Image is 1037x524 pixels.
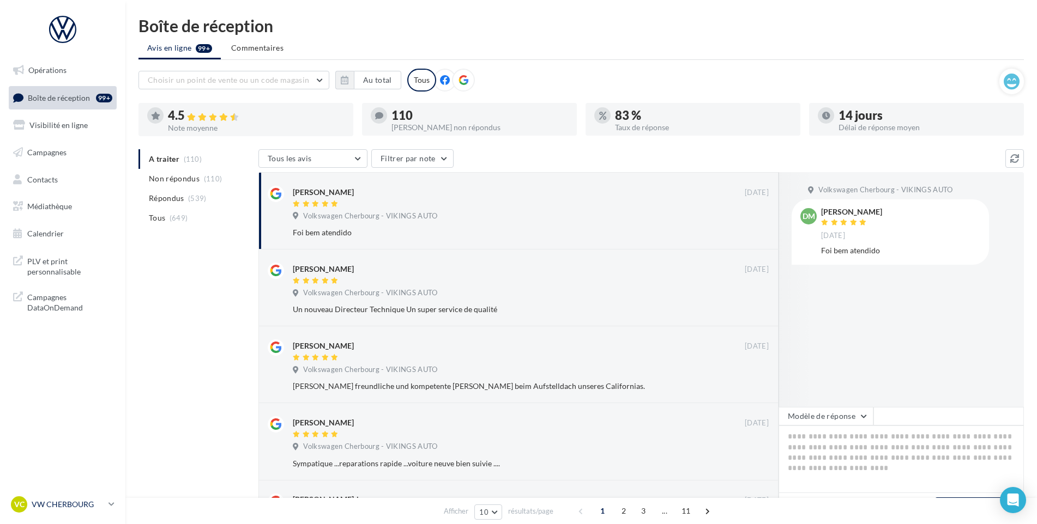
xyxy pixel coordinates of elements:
[268,154,312,163] span: Tous les avis
[148,75,309,84] span: Choisir un point de vente ou un code magasin
[391,124,568,131] div: [PERSON_NAME] non répondus
[7,222,119,245] a: Calendrier
[7,141,119,164] a: Campagnes
[7,86,119,109] a: Boîte de réception99+
[508,506,553,516] span: résultats/page
[7,168,119,191] a: Contacts
[474,504,502,520] button: 10
[656,502,673,520] span: ...
[27,174,58,184] span: Contacts
[170,214,188,222] span: (649)
[293,227,698,238] div: Foi bem atendido
[168,124,345,132] div: Note moyenne
[29,120,88,130] span: Visibilité en ligne
[733,225,769,240] button: Ignorer
[1000,487,1026,513] div: Open Intercom Messenger
[745,188,769,198] span: [DATE]
[258,149,367,168] button: Tous les avis
[293,458,698,469] div: Sympatique ...reparations rapide ...voiture neuve bien suivie ....
[677,502,695,520] span: 11
[335,71,401,89] button: Au total
[14,499,25,510] span: VC
[27,290,112,313] span: Campagnes DataOnDemand
[149,193,184,204] span: Répondus
[204,174,222,183] span: (110)
[303,365,437,375] span: Volkswagen Cherbourg - VIKINGS AUTO
[391,109,568,121] div: 110
[293,340,354,351] div: [PERSON_NAME]
[594,502,611,520] span: 1
[818,185,952,195] span: Volkswagen Cherbourg - VIKINGS AUTO
[293,494,373,505] div: [PERSON_NAME]-horn
[407,69,436,92] div: Tous
[138,71,329,89] button: Choisir un point de vente ou un code magasin
[733,456,769,471] button: Ignorer
[354,71,401,89] button: Au total
[293,264,354,275] div: [PERSON_NAME]
[479,508,489,516] span: 10
[745,265,769,275] span: [DATE]
[7,59,119,82] a: Opérations
[745,418,769,428] span: [DATE]
[231,42,284,53] span: Commentaires
[27,202,72,211] span: Médiathèque
[7,249,119,282] a: PLV et print personnalisable
[9,494,117,515] a: VC VW CHERBOURG
[27,229,64,238] span: Calendrier
[138,17,1024,34] div: Boîte de réception
[733,379,769,394] button: Ignorer
[293,417,354,428] div: [PERSON_NAME]
[28,65,67,75] span: Opérations
[635,502,652,520] span: 3
[149,173,200,184] span: Non répondus
[28,93,90,102] span: Boîte de réception
[168,109,345,122] div: 4.5
[615,502,632,520] span: 2
[32,499,104,510] p: VW CHERBOURG
[7,285,119,318] a: Campagnes DataOnDemand
[821,208,882,216] div: [PERSON_NAME]
[779,407,873,425] button: Modèle de réponse
[371,149,454,168] button: Filtrer par note
[444,506,468,516] span: Afficher
[745,496,769,505] span: [DATE]
[615,109,792,121] div: 83 %
[803,211,815,222] span: DM
[839,124,1015,131] div: Délai de réponse moyen
[27,148,67,157] span: Campagnes
[821,231,845,241] span: [DATE]
[839,109,1015,121] div: 14 jours
[293,381,698,392] div: [PERSON_NAME] freundliche und kompetente [PERSON_NAME] beim Aufstelldach unseres Californias.
[96,94,112,102] div: 99+
[7,114,119,137] a: Visibilité en ligne
[745,342,769,351] span: [DATE]
[7,195,119,218] a: Médiathèque
[733,302,769,317] button: Ignorer
[149,212,165,223] span: Tous
[188,194,207,203] span: (539)
[303,211,437,221] span: Volkswagen Cherbourg - VIKINGS AUTO
[293,304,698,315] div: Un nouveau Directeur Technique Un super service de qualité
[821,245,980,256] div: Foi bem atendido
[615,124,792,131] div: Taux de réponse
[293,187,354,198] div: [PERSON_NAME]
[27,254,112,277] span: PLV et print personnalisable
[303,442,437,452] span: Volkswagen Cherbourg - VIKINGS AUTO
[303,288,437,298] span: Volkswagen Cherbourg - VIKINGS AUTO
